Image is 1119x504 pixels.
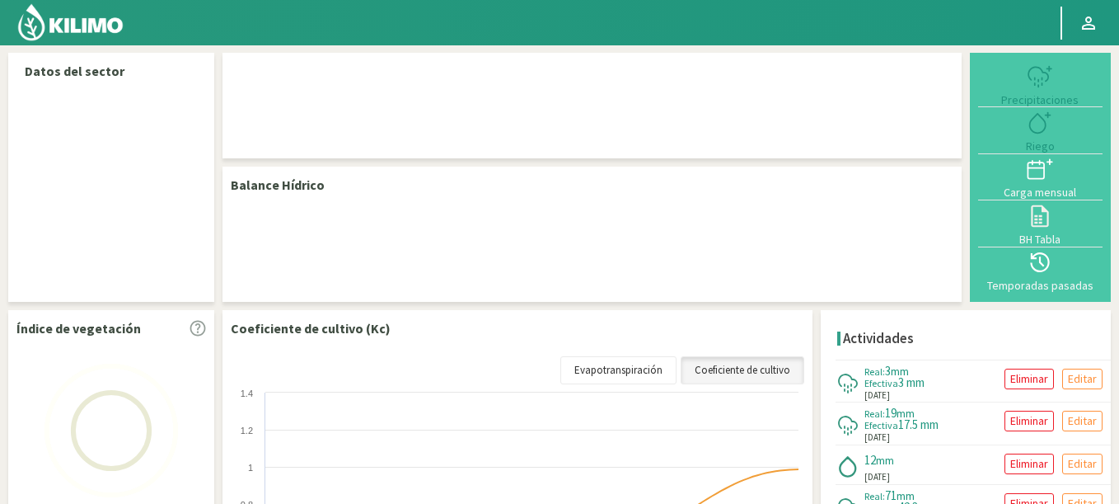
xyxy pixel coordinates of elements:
[241,426,253,436] text: 1.2
[983,140,1098,152] div: Riego
[978,154,1103,200] button: Carga mensual
[248,463,253,473] text: 1
[1004,411,1054,431] button: Eliminar
[983,186,1098,198] div: Carga mensual
[978,200,1103,247] button: BH Tabla
[897,406,915,421] span: mm
[1068,412,1097,431] p: Editar
[885,363,891,379] span: 3
[864,419,898,431] span: Efectiva
[231,318,391,338] p: Coeficiente de cultivo (Kc)
[864,407,885,420] span: Real:
[983,280,1098,291] div: Temporadas pasadas
[983,233,1098,245] div: BH Tabla
[231,175,325,195] p: Balance Hídrico
[560,356,677,384] a: Evapotranspiración
[864,389,890,403] span: [DATE]
[1062,369,1103,389] button: Editar
[1010,370,1048,389] p: Eliminar
[876,453,894,468] span: mm
[16,2,124,42] img: Kilimo
[978,107,1103,153] button: Riego
[898,417,939,432] span: 17.5 mm
[978,61,1103,107] button: Precipitaciones
[864,377,898,389] span: Efectiva
[864,490,885,502] span: Real:
[898,374,925,390] span: 3 mm
[983,94,1098,106] div: Precipitaciones
[843,331,914,346] h4: Actividades
[1004,369,1054,389] button: Eliminar
[241,389,253,398] text: 1.4
[1010,412,1048,431] p: Eliminar
[1062,454,1103,474] button: Editar
[1062,411,1103,431] button: Editar
[1010,455,1048,473] p: Eliminar
[1068,455,1097,473] p: Editar
[864,365,885,378] span: Real:
[864,452,876,468] span: 12
[885,405,897,421] span: 19
[891,364,909,379] span: mm
[978,247,1103,294] button: Temporadas pasadas
[16,318,141,338] p: Índice de vegetación
[864,470,890,484] span: [DATE]
[1068,370,1097,389] p: Editar
[864,431,890,445] span: [DATE]
[1004,454,1054,474] button: Eliminar
[681,356,804,384] a: Coeficiente de cultivo
[25,61,198,81] p: Datos del sector
[897,488,915,503] span: mm
[885,488,897,503] span: 71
